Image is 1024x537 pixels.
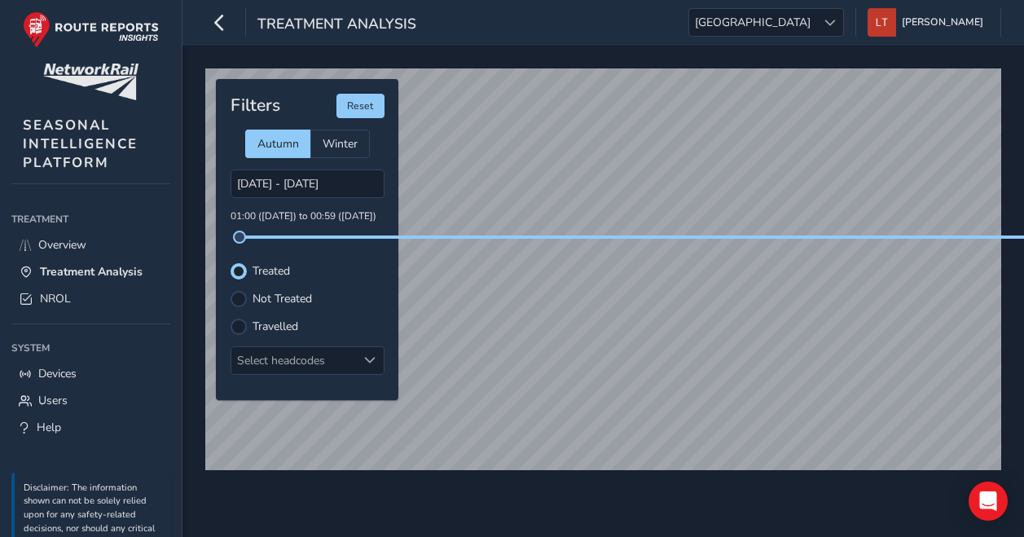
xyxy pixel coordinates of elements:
label: Not Treated [253,293,312,305]
span: Treatment Analysis [257,14,416,37]
a: Users [11,387,170,414]
div: System [11,336,170,360]
span: SEASONAL INTELLIGENCE PLATFORM [23,116,138,172]
div: Winter [310,130,370,158]
span: Devices [38,366,77,381]
div: Select headcodes [231,347,357,374]
span: Overview [38,237,86,253]
span: [GEOGRAPHIC_DATA] [689,9,816,36]
button: [PERSON_NAME] [868,8,989,37]
a: Treatment Analysis [11,258,170,285]
a: Help [11,414,170,441]
img: customer logo [43,64,138,100]
span: [PERSON_NAME] [902,8,983,37]
div: Open Intercom Messenger [969,482,1008,521]
canvas: Map [205,68,1001,482]
span: Autumn [257,136,299,152]
img: diamond-layout [868,8,896,37]
div: Autumn [245,130,310,158]
div: Treatment [11,207,170,231]
button: Reset [336,94,385,118]
a: Devices [11,360,170,387]
a: Overview [11,231,170,258]
span: Users [38,393,68,408]
label: Travelled [253,321,298,332]
p: 01:00 ([DATE]) to 00:59 ([DATE]) [231,209,385,224]
span: NROL [40,291,71,306]
a: NROL [11,285,170,312]
h4: Filters [231,95,280,116]
span: Winter [323,136,358,152]
span: Help [37,420,61,435]
img: rr logo [23,11,159,48]
label: Treated [253,266,290,277]
span: Treatment Analysis [40,264,143,280]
